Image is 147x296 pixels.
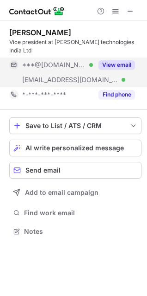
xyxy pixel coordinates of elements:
[9,38,141,55] div: Vice president at [PERSON_NAME] technologies India Ltd
[9,184,141,201] button: Add to email campaign
[9,28,71,37] div: [PERSON_NAME]
[9,162,141,179] button: Send email
[98,60,135,70] button: Reveal Button
[25,189,98,196] span: Add to email campaign
[98,90,135,99] button: Reveal Button
[9,140,141,156] button: AI write personalized message
[9,225,141,238] button: Notes
[9,117,141,134] button: save-profile-one-click
[25,167,61,174] span: Send email
[9,6,65,17] img: ContactOut v5.3.10
[25,144,124,152] span: AI write personalized message
[24,227,138,236] span: Notes
[25,122,125,129] div: Save to List / ATS / CRM
[24,209,138,217] span: Find work email
[22,76,118,84] span: [EMAIL_ADDRESS][DOMAIN_NAME]
[9,206,141,219] button: Find work email
[22,61,86,69] span: ***@[DOMAIN_NAME]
